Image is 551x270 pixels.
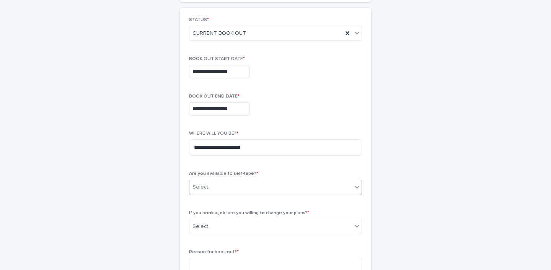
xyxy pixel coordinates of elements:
span: BOOK OUT START DATE [189,57,245,61]
span: BOOK OUT END DATE [189,94,240,99]
div: Select... [192,183,212,191]
span: If you book a job, are you willing to change your plans? [189,211,309,215]
span: CURRENT BOOK OUT [192,29,246,37]
span: STATUS [189,18,209,22]
span: Reason for book out? [189,250,239,254]
span: Are you available to self-tape? [189,171,258,176]
div: Select... [192,223,212,231]
span: WHERE WILL YOU BE? [189,131,238,136]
